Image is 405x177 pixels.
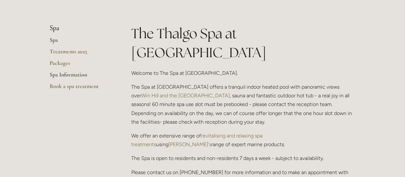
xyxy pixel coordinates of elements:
[131,83,356,126] p: The Spa at [GEOGRAPHIC_DATA] offers a tranquil indoor heated pool with panoramic views over , sau...
[50,36,111,48] a: Spa
[168,141,211,147] a: [PERSON_NAME]'s
[50,24,111,32] li: Spa
[50,48,111,59] a: Treatments 2025
[131,24,356,62] h1: The Thalgo Spa at [GEOGRAPHIC_DATA]
[131,69,356,77] p: Welcome to The Spa at [GEOGRAPHIC_DATA].
[131,154,356,163] p: The Spa is open to residents and non-residents 7 days a week - subject to availability.
[131,131,356,149] p: We offer an extensive range of using range of expert marine products.
[50,71,111,83] a: Spa Information
[141,93,230,99] a: Win Hill and the [GEOGRAPHIC_DATA]
[50,59,111,71] a: Packages
[50,83,111,94] a: Book a spa treatment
